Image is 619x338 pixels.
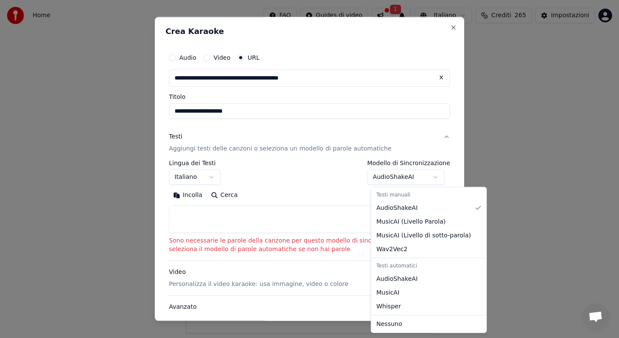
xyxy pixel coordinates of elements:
[377,288,400,297] span: MusicAI
[377,231,471,240] span: MusicAI ( Livello di sotto-parola )
[373,260,485,272] div: Testi automatici
[377,245,408,253] span: Wav2Vec2
[377,203,418,212] span: AudioShakeAI
[377,274,418,283] span: AudioShakeAI
[377,320,402,328] span: Nessuno
[373,189,485,201] div: Testi manuali
[377,217,446,226] span: MusicAI ( Livello Parola )
[377,302,401,310] span: Whisper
